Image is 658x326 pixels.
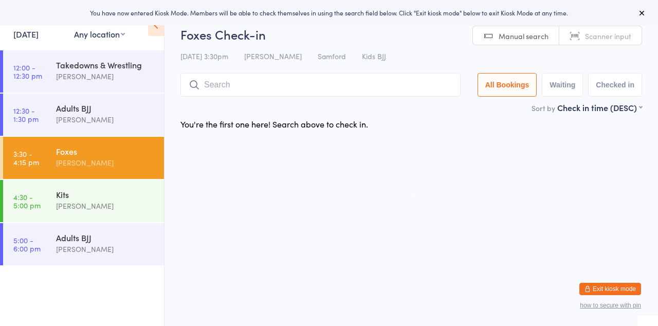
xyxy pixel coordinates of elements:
div: [PERSON_NAME] [56,200,155,212]
a: 3:30 -4:15 pmFoxes[PERSON_NAME] [3,137,164,179]
span: Samford [318,51,346,61]
time: 4:30 - 5:00 pm [13,193,41,209]
div: You're the first one here! Search above to check in. [180,118,368,130]
div: Any location [74,28,125,40]
div: [PERSON_NAME] [56,157,155,169]
span: Manual search [499,31,549,41]
div: Kits [56,189,155,200]
time: 12:00 - 12:30 pm [13,63,42,80]
button: Checked in [588,73,642,97]
a: [DATE] [13,28,39,40]
a: 4:30 -5:00 pmKits[PERSON_NAME] [3,180,164,222]
time: 5:00 - 6:00 pm [13,236,41,252]
div: Foxes [56,146,155,157]
div: [PERSON_NAME] [56,243,155,255]
time: 12:30 - 1:30 pm [13,106,39,123]
input: Search [180,73,461,97]
button: Exit kiosk mode [579,283,641,295]
span: Scanner input [585,31,631,41]
button: All Bookings [478,73,537,97]
h2: Foxes Check-in [180,26,642,43]
label: Sort by [532,103,555,113]
a: 5:00 -6:00 pmAdults BJJ[PERSON_NAME] [3,223,164,265]
a: 12:00 -12:30 pmTakedowns & Wrestling[PERSON_NAME] [3,50,164,93]
div: [PERSON_NAME] [56,114,155,125]
span: Kids BJJ [362,51,386,61]
button: Waiting [542,73,583,97]
div: Adults BJJ [56,232,155,243]
div: Takedowns & Wrestling [56,59,155,70]
a: 12:30 -1:30 pmAdults BJJ[PERSON_NAME] [3,94,164,136]
div: Adults BJJ [56,102,155,114]
div: [PERSON_NAME] [56,70,155,82]
div: Check in time (DESC) [557,102,642,113]
span: [DATE] 3:30pm [180,51,228,61]
button: how to secure with pin [580,302,641,309]
div: You have now entered Kiosk Mode. Members will be able to check themselves in using the search fie... [16,8,642,17]
time: 3:30 - 4:15 pm [13,150,39,166]
span: [PERSON_NAME] [244,51,302,61]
